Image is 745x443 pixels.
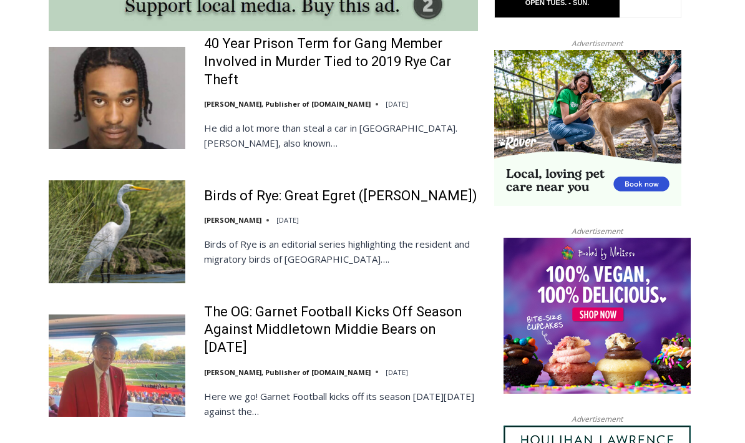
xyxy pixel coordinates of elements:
span: Open Tues. - Sun. [PHONE_NUMBER] [4,129,122,176]
a: [PERSON_NAME], Publisher of [DOMAIN_NAME] [204,368,371,377]
span: Advertisement [559,37,635,49]
a: Open Tues. - Sun. [PHONE_NUMBER] [1,125,125,155]
img: s_800_809a2aa2-bb6e-4add-8b5e-749ad0704c34.jpeg [302,1,377,57]
a: 40 Year Prison Term for Gang Member Involved in Murder Tied to 2019 Rye Car Theft [204,35,478,89]
img: Birds of Rye: Great Egret (Adrea Alba) [49,180,185,283]
time: [DATE] [276,215,299,225]
div: "Chef [PERSON_NAME] omakase menu is nirvana for lovers of great Japanese food." [129,78,183,149]
a: [PERSON_NAME], Publisher of [DOMAIN_NAME] [204,99,371,109]
div: "The first chef I interviewed talked about coming to [GEOGRAPHIC_DATA] from [GEOGRAPHIC_DATA] in ... [315,1,590,121]
a: Birds of Rye: Great Egret ([PERSON_NAME]) [204,187,477,205]
p: Birds of Rye is an editorial series highlighting the resident and migratory birds of [GEOGRAPHIC_... [204,236,478,266]
div: Serving [GEOGRAPHIC_DATA] Since [DATE] [82,22,308,34]
p: Here we go! Garnet Football kicks off its season [DATE][DATE] against the… [204,389,478,419]
span: Intern @ [DOMAIN_NAME] [326,124,578,152]
a: [PERSON_NAME] [204,215,261,225]
img: 40 Year Prison Term for Gang Member Involved in Murder Tied to 2019 Rye Car Theft [49,47,185,149]
time: [DATE] [386,368,408,377]
a: Book [PERSON_NAME]'s Good Humor for Your Event [371,4,450,57]
img: Baked by Melissa [504,238,691,394]
span: Advertisement [559,413,635,425]
p: He did a lot more than steal a car in [GEOGRAPHIC_DATA]. [PERSON_NAME], also known… [204,120,478,150]
img: The OG: Garnet Football Kicks Off Season Against Middletown Middie Bears on September 5 [49,314,185,417]
time: [DATE] [386,99,408,109]
a: Intern @ [DOMAIN_NAME] [300,121,605,155]
h4: Book [PERSON_NAME]'s Good Humor for Your Event [380,13,434,48]
a: The OG: Garnet Football Kicks Off Season Against Middletown Middie Bears on [DATE] [204,303,478,357]
span: Advertisement [559,225,635,237]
